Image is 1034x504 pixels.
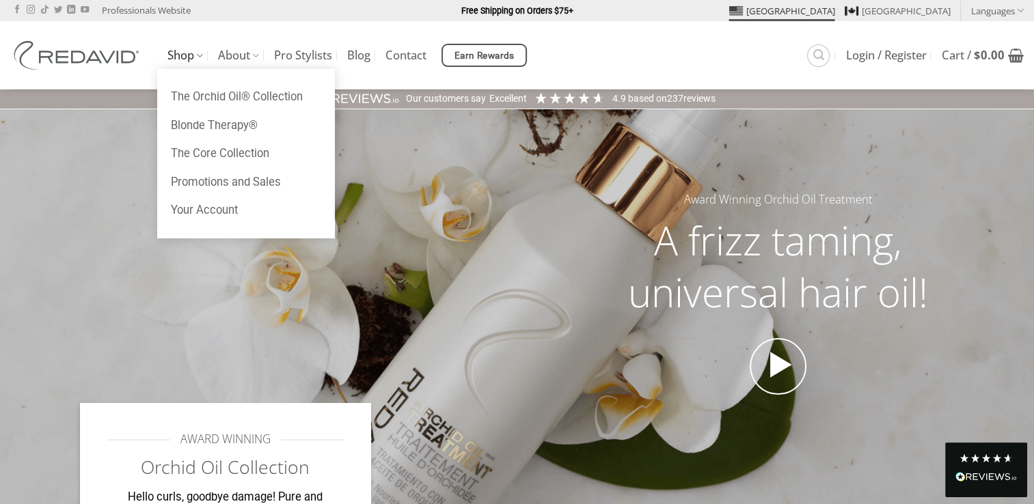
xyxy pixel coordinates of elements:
span: Based on [628,93,667,104]
a: Follow on Facebook [13,5,21,15]
a: Promotions and Sales [157,168,335,197]
div: Read All Reviews [945,443,1027,497]
a: View cart [942,40,1024,70]
a: Blonde Therapy® [157,111,335,140]
h5: Award Winning Orchid Oil Treatment [602,191,955,209]
a: Earn Rewards [441,44,527,67]
bdi: 0.00 [974,47,1005,63]
a: Your Account [157,196,335,225]
a: Login / Register [846,43,927,68]
span: reviews [683,93,716,104]
a: Open video in lightbox [750,338,807,395]
strong: Free Shipping on Orders $75+ [461,5,573,16]
a: Follow on TikTok [40,5,49,15]
div: 4.92 Stars [534,91,606,105]
a: [GEOGRAPHIC_DATA] [845,1,951,21]
a: Follow on YouTube [81,5,89,15]
span: Login / Register [846,50,927,61]
a: Search [807,44,830,67]
a: Languages [971,1,1024,20]
a: The Core Collection [157,139,335,168]
img: REVIEWS.io [318,92,399,105]
a: Follow on Twitter [54,5,62,15]
span: $ [974,47,981,63]
h2: A frizz taming, universal hair oil! [602,214,955,318]
h2: Orchid Oil Collection [107,456,344,479]
span: 237 [667,93,683,104]
span: 4.9 [612,93,628,104]
span: Earn Rewards [454,48,515,64]
div: 4.8 Stars [959,453,1013,464]
span: AWARD WINNING [180,430,271,449]
a: Shop [167,42,203,69]
div: Read All Reviews [955,469,1017,487]
div: Excellent [489,92,527,106]
a: [GEOGRAPHIC_DATA] [729,1,835,21]
img: REDAVID Salon Products | United States [10,41,147,70]
a: Contact [385,43,426,68]
a: Blog [347,43,370,68]
a: The Orchid Oil® Collection [157,83,335,111]
a: Follow on LinkedIn [67,5,75,15]
a: Follow on Instagram [27,5,35,15]
img: REVIEWS.io [955,472,1017,481]
a: Pro Stylists [274,43,332,68]
span: Cart / [942,50,1005,61]
div: Our customers say [406,92,486,106]
a: About [218,42,259,69]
